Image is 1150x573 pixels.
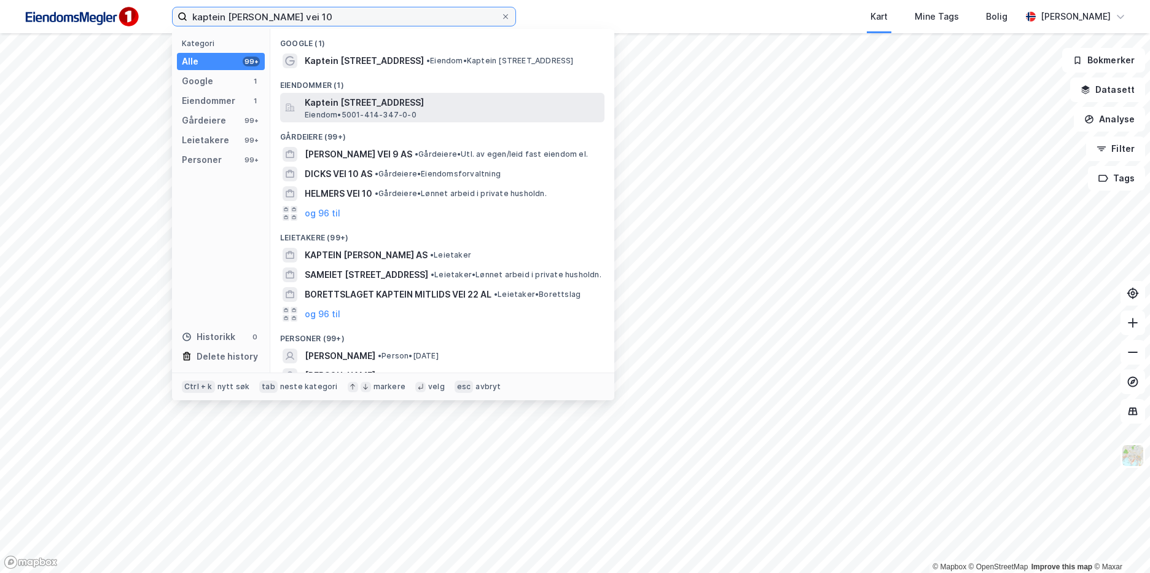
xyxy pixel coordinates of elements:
[378,351,439,361] span: Person • [DATE]
[1070,77,1145,102] button: Datasett
[270,29,614,51] div: Google (1)
[969,563,1028,571] a: OpenStreetMap
[494,290,498,299] span: •
[431,270,434,279] span: •
[305,206,340,221] button: og 96 til
[270,122,614,144] div: Gårdeiere (99+)
[305,53,424,68] span: Kaptein [STREET_ADDRESS]
[1088,166,1145,191] button: Tags
[305,110,417,120] span: Eiendom • 5001-414-347-0-0
[415,149,588,159] span: Gårdeiere • Utl. av egen/leid fast eiendom el.
[305,167,372,181] span: DICKS VEI 10 AS
[250,76,260,86] div: 1
[182,39,265,48] div: Kategori
[182,381,215,393] div: Ctrl + k
[494,290,581,299] span: Leietaker • Borettslag
[182,152,222,167] div: Personer
[1041,9,1111,24] div: [PERSON_NAME]
[243,155,260,165] div: 99+
[305,267,428,282] span: SAMEIET [STREET_ADDRESS]
[375,169,378,178] span: •
[197,349,258,364] div: Delete history
[305,368,375,383] span: [PERSON_NAME]
[415,149,418,159] span: •
[426,56,430,65] span: •
[182,54,198,69] div: Alle
[430,250,434,259] span: •
[270,223,614,245] div: Leietakere (99+)
[270,71,614,93] div: Eiendommer (1)
[1121,444,1144,467] img: Z
[455,381,474,393] div: esc
[430,250,471,260] span: Leietaker
[250,96,260,106] div: 1
[280,382,338,392] div: neste kategori
[986,9,1007,24] div: Bolig
[217,382,250,392] div: nytt søk
[1086,136,1145,161] button: Filter
[187,7,501,26] input: Søk på adresse, matrikkel, gårdeiere, leietakere eller personer
[374,382,405,392] div: markere
[305,95,600,110] span: Kaptein [STREET_ADDRESS]
[182,133,229,148] div: Leietakere
[243,57,260,66] div: 99+
[375,189,378,198] span: •
[1031,563,1092,571] a: Improve this map
[375,189,547,199] span: Gårdeiere • Lønnet arbeid i private husholdn.
[305,248,428,263] span: KAPTEIN [PERSON_NAME] AS
[20,3,143,31] img: F4PB6Px+NJ5v8B7XTbfpPpyloAAAAASUVORK5CYII=
[182,330,235,344] div: Historikk
[475,382,501,392] div: avbryt
[259,381,278,393] div: tab
[870,9,888,24] div: Kart
[1089,514,1150,573] div: Kontrollprogram for chat
[1062,48,1145,73] button: Bokmerker
[305,186,372,201] span: HELMERS VEI 10
[378,351,381,360] span: •
[428,382,445,392] div: velg
[182,113,226,128] div: Gårdeiere
[250,332,260,342] div: 0
[305,147,412,162] span: [PERSON_NAME] VEI 9 AS
[243,116,260,125] div: 99+
[182,93,235,108] div: Eiendommer
[915,9,959,24] div: Mine Tags
[431,270,601,280] span: Leietaker • Lønnet arbeid i private husholdn.
[933,563,966,571] a: Mapbox
[305,287,491,302] span: BORETTSLAGET KAPTEIN MITLIDS VEI 22 AL
[375,169,501,179] span: Gårdeiere • Eiendomsforvaltning
[378,371,381,380] span: •
[4,555,58,569] a: Mapbox homepage
[305,307,340,322] button: og 96 til
[378,371,439,381] span: Person • [DATE]
[1089,514,1150,573] iframe: Chat Widget
[426,56,574,66] span: Eiendom • Kaptein [STREET_ADDRESS]
[182,74,213,89] div: Google
[243,135,260,145] div: 99+
[305,349,375,363] span: [PERSON_NAME]
[1074,107,1145,132] button: Analyse
[270,324,614,346] div: Personer (99+)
